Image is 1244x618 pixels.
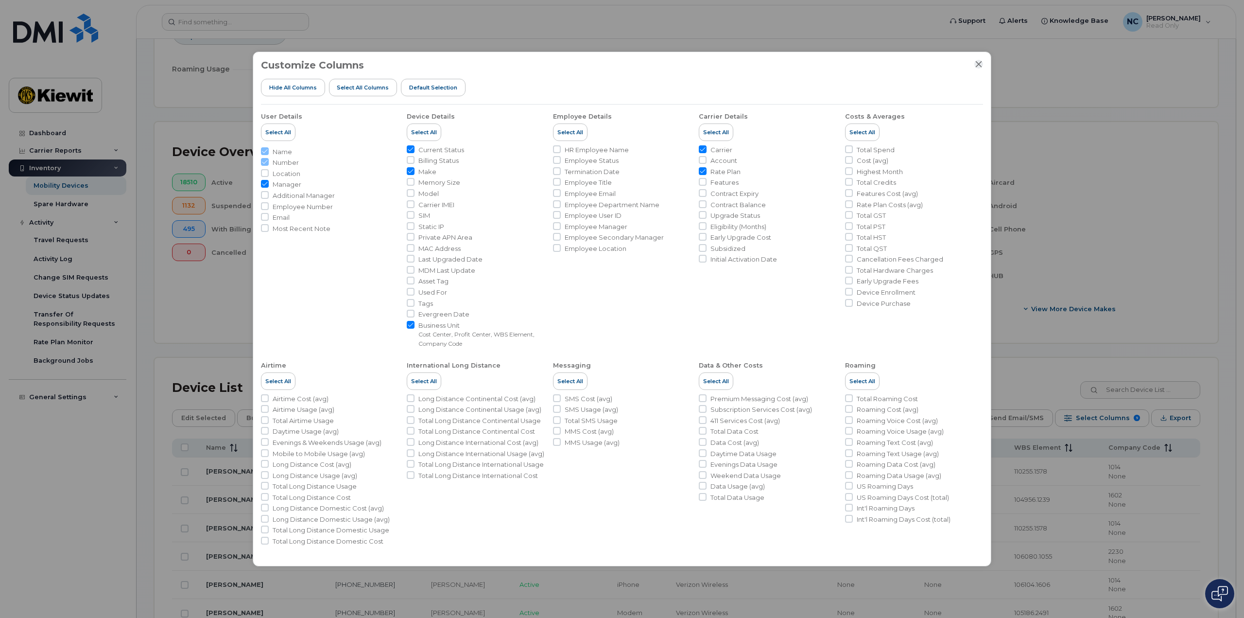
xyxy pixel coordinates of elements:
span: Roaming Voice Cost (avg) [857,416,938,425]
span: Memory Size [418,178,460,187]
span: Select All [849,377,875,385]
h3: Customize Columns [261,60,364,71]
div: Data & Other Costs [699,361,763,370]
span: Total Spend [857,145,895,155]
button: Select All [845,372,880,390]
span: SMS Cost (avg) [565,394,612,404]
span: Select All [703,128,729,136]
span: Roaming Voice Usage (avg) [857,427,944,436]
span: MMS Usage (avg) [565,438,620,447]
button: Select All [553,372,587,390]
span: Mobile to Mobile Usage (avg) [273,449,365,459]
span: Airtime Cost (avg) [273,394,328,404]
small: Cost Center, Profit Center, WBS Element, Company Code [418,331,535,347]
span: Roaming Data Cost (avg) [857,460,935,469]
span: Weekend Data Usage [710,471,781,480]
span: Email [273,213,290,222]
div: Device Details [407,112,455,121]
span: Select all Columns [337,84,389,91]
span: Total Data Cost [710,427,759,436]
span: Evenings & Weekends Usage (avg) [273,438,381,447]
span: Subscription Services Cost (avg) [710,405,812,414]
span: Total Long Distance Cost [273,493,351,502]
span: Total Long Distance Continental Usage [418,416,541,425]
span: Roaming Data Usage (avg) [857,471,941,480]
span: HR Employee Name [565,145,629,155]
span: Hide All Columns [269,84,317,91]
span: Select All [411,128,437,136]
span: Private APN Area [418,233,472,242]
span: Billing Status [418,156,459,165]
span: Int'l Roaming Days Cost (total) [857,515,950,524]
span: Select All [411,377,437,385]
span: Employee Title [565,178,612,187]
span: Total SMS Usage [565,416,618,425]
span: Select All [557,128,583,136]
span: Roaming Text Usage (avg) [857,449,939,459]
button: Select All [407,124,441,141]
span: Long Distance International Cost (avg) [418,438,538,447]
span: SIM [418,211,430,220]
span: Total QST [857,244,887,253]
span: Current Status [418,145,464,155]
span: MMS Cost (avg) [565,427,614,436]
span: Upgrade Status [710,211,760,220]
span: Business Unit [418,321,545,330]
span: Roaming Text Cost (avg) [857,438,933,447]
span: Features [710,178,739,187]
span: Employee Email [565,189,616,198]
span: Location [273,169,300,178]
span: Tags [418,299,433,308]
span: Early Upgrade Cost [710,233,771,242]
span: Highest Month [857,167,903,177]
span: Cost (avg) [857,156,888,165]
img: Open chat [1211,586,1228,601]
span: Select All [703,377,729,385]
span: Features Cost (avg) [857,189,918,198]
span: Long Distance Domestic Usage (avg) [273,515,390,524]
span: Long Distance Usage (avg) [273,471,357,480]
span: Total HST [857,233,886,242]
span: MAC Address [418,244,461,253]
span: Cancellation Fees Charged [857,255,943,264]
span: Subsidized [710,244,745,253]
span: US Roaming Days Cost (total) [857,493,949,502]
span: Employee Secondary Manager [565,233,664,242]
span: MDM Last Update [418,266,475,275]
span: Carrier [710,145,732,155]
span: Total Hardware Charges [857,266,933,275]
span: Premium Messaging Cost (avg) [710,394,808,404]
span: SMS Usage (avg) [565,405,618,414]
div: Costs & Averages [845,112,905,121]
button: Select All [699,372,733,390]
span: Int'l Roaming Days [857,504,915,513]
span: Select All [265,128,291,136]
span: Total Long Distance International Usage [418,460,544,469]
button: Select All [407,372,441,390]
span: Employee User ID [565,211,622,220]
span: Number [273,158,299,167]
span: Select All [557,377,583,385]
span: Data Usage (avg) [710,482,765,491]
span: Manager [273,180,301,189]
span: 411 Services Cost (avg) [710,416,780,425]
span: Select All [849,128,875,136]
button: Select All [261,372,295,390]
button: Hide All Columns [261,79,325,96]
span: Long Distance Continental Cost (avg) [418,394,536,404]
span: Employee Manager [565,222,627,231]
div: Messaging [553,361,591,370]
button: Select All [845,124,880,141]
div: Airtime [261,361,286,370]
div: User Details [261,112,302,121]
span: Additional Manager [273,191,335,200]
span: Last Upgraded Date [418,255,483,264]
span: US Roaming Days [857,482,913,491]
span: Data Cost (avg) [710,438,759,447]
span: Employee Location [565,244,626,253]
span: Employee Status [565,156,619,165]
span: Long Distance Cost (avg) [273,460,351,469]
button: Default Selection [401,79,466,96]
span: Total Credits [857,178,896,187]
span: Evenings Data Usage [710,460,777,469]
